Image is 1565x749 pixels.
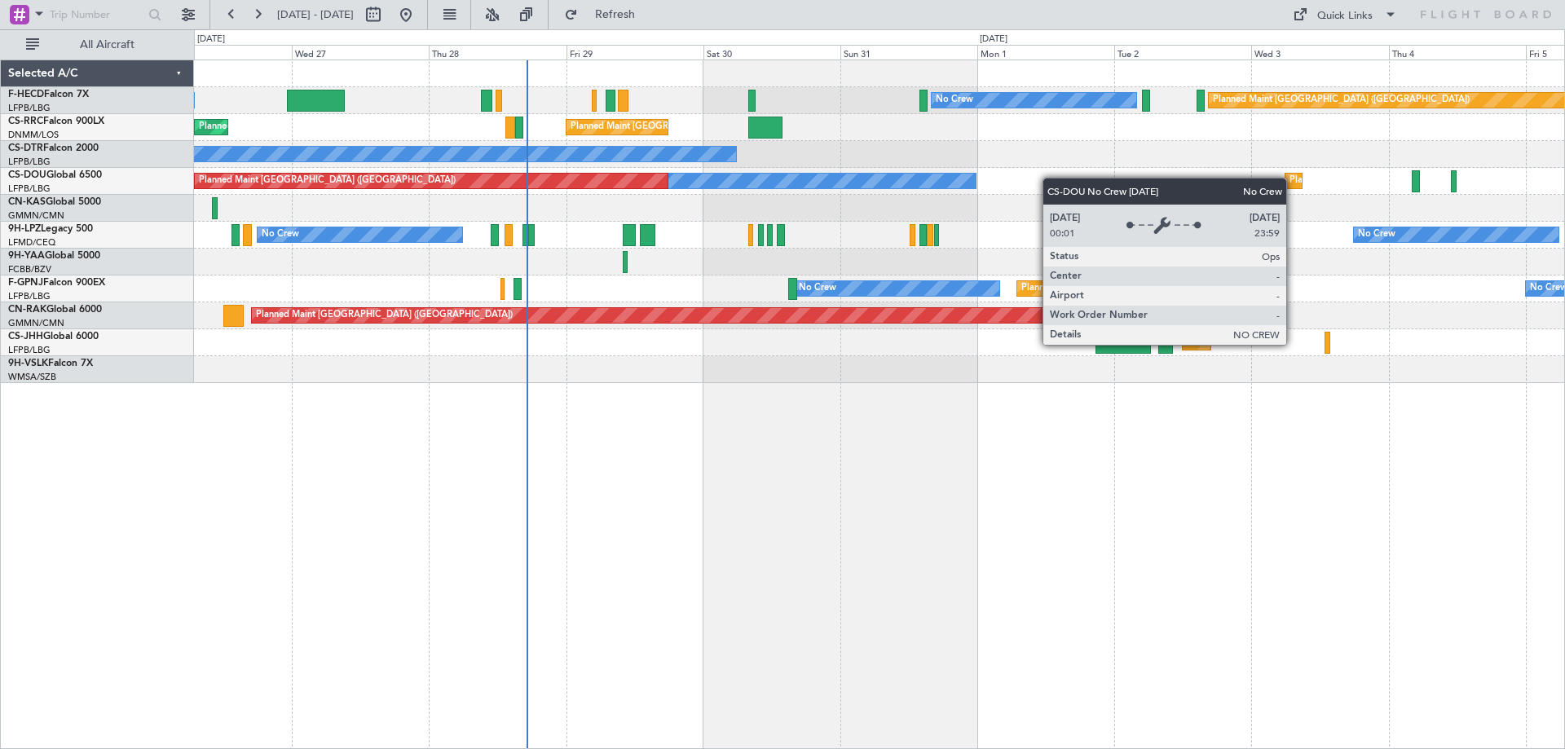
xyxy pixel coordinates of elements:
div: Wed 27 [292,45,429,59]
a: FCBB/BZV [8,263,51,275]
span: 9H-LPZ [8,224,41,234]
span: 9H-YAA [8,251,45,261]
a: LFPB/LBG [8,344,51,356]
span: CS-JHH [8,332,43,341]
a: F-GPNJFalcon 900EX [8,278,105,288]
button: Refresh [557,2,655,28]
span: CS-DTR [8,143,43,153]
div: Thu 4 [1389,45,1526,59]
span: Refresh [581,9,650,20]
div: [DATE] [197,33,225,46]
a: 9H-LPZLegacy 500 [8,224,93,234]
span: 9H-VSLK [8,359,48,368]
a: LFPB/LBG [8,183,51,195]
div: Tue 2 [1114,45,1251,59]
div: No Crew [799,276,836,301]
a: GMMN/CMN [8,209,64,222]
div: Thu 28 [429,45,566,59]
a: LFPB/LBG [8,156,51,168]
div: Planned Maint [GEOGRAPHIC_DATA] ([GEOGRAPHIC_DATA]) [1213,88,1470,112]
span: CN-KAS [8,197,46,207]
div: No Crew [936,88,973,112]
a: LFPB/LBG [8,102,51,114]
div: Planned Maint [GEOGRAPHIC_DATA] ([GEOGRAPHIC_DATA]) [199,169,456,193]
span: [DATE] - [DATE] [277,7,354,22]
a: DNMM/LOS [8,129,59,141]
div: Planned Maint [GEOGRAPHIC_DATA] ([GEOGRAPHIC_DATA]) [1289,169,1546,193]
a: 9H-VSLKFalcon 7X [8,359,93,368]
div: Mon 1 [977,45,1114,59]
a: LFPB/LBG [8,290,51,302]
div: Wed 3 [1251,45,1388,59]
div: Planned Maint [GEOGRAPHIC_DATA] ([GEOGRAPHIC_DATA]) [1021,276,1278,301]
div: Sun 31 [840,45,977,59]
a: CS-DTRFalcon 2000 [8,143,99,153]
div: Planned Maint [GEOGRAPHIC_DATA] ([GEOGRAPHIC_DATA]) [199,115,456,139]
div: Sat 30 [703,45,840,59]
div: Tue 26 [155,45,292,59]
span: All Aircraft [42,39,172,51]
span: CS-RRC [8,117,43,126]
span: CS-DOU [8,170,46,180]
span: CN-RAK [8,305,46,315]
div: [DATE] [980,33,1007,46]
div: Planned Maint [GEOGRAPHIC_DATA] ([GEOGRAPHIC_DATA]) [1187,330,1444,355]
div: No Crew [262,222,299,247]
a: CS-RRCFalcon 900LX [8,117,104,126]
div: No Crew [1358,222,1395,247]
button: Quick Links [1285,2,1405,28]
a: LFMD/CEQ [8,236,55,249]
div: Planned Maint [GEOGRAPHIC_DATA] ([GEOGRAPHIC_DATA]) [571,115,827,139]
a: CS-DOUGlobal 6500 [8,170,102,180]
div: Planned Maint [GEOGRAPHIC_DATA] ([GEOGRAPHIC_DATA]) [256,303,513,328]
span: F-GPNJ [8,278,43,288]
a: F-HECDFalcon 7X [8,90,89,99]
span: F-HECD [8,90,44,99]
div: Fri 29 [566,45,703,59]
div: Quick Links [1317,8,1373,24]
input: Trip Number [50,2,143,27]
a: CN-RAKGlobal 6000 [8,305,102,315]
button: All Aircraft [18,32,177,58]
a: 9H-YAAGlobal 5000 [8,251,100,261]
a: CN-KASGlobal 5000 [8,197,101,207]
a: WMSA/SZB [8,371,56,383]
a: CS-JHHGlobal 6000 [8,332,99,341]
a: GMMN/CMN [8,317,64,329]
